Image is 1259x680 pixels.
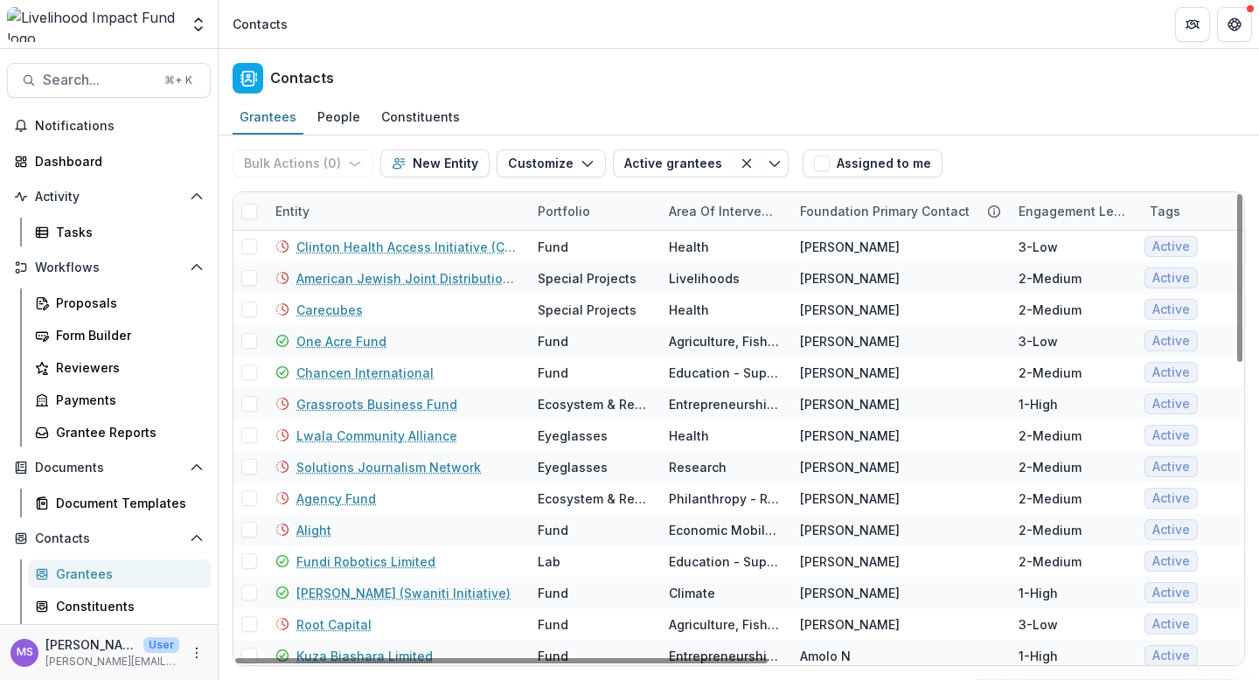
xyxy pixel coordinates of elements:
[1152,491,1190,506] span: Active
[538,552,560,571] div: Lab
[28,559,211,588] a: Grantees
[1019,395,1058,413] div: 1-High
[56,294,197,312] div: Proposals
[800,458,900,476] div: [PERSON_NAME]
[296,458,481,476] a: Solutions Journalism Network
[1008,202,1139,220] div: Engagement level
[669,647,779,665] div: Entrepreneurship - Business Support
[226,11,295,37] nav: breadcrumb
[7,524,211,552] button: Open Contacts
[296,489,376,508] a: Agency Fund
[669,395,779,413] div: Entrepreneurship - Business Support
[538,584,568,602] div: Fund
[43,72,154,88] span: Search...
[233,15,288,33] div: Contacts
[233,149,373,177] button: Bulk Actions (0)
[1008,192,1139,230] div: Engagement level
[538,269,636,288] div: Special Projects
[527,192,658,230] div: Portfolio
[1019,332,1058,350] div: 3-Low
[1019,489,1082,508] div: 2-Medium
[538,301,636,319] div: Special Projects
[497,149,606,177] button: Customize
[45,654,179,670] p: [PERSON_NAME][EMAIL_ADDRESS][DOMAIN_NAME]
[1152,586,1190,600] span: Active
[28,385,211,414] a: Payments
[56,358,197,377] div: Reviewers
[270,70,334,87] h2: Contacts
[669,364,779,382] div: Education - Support for Education
[800,427,900,445] div: [PERSON_NAME]
[374,101,467,135] a: Constituents
[1019,364,1082,382] div: 2-Medium
[28,489,211,517] a: Document Templates
[7,454,211,482] button: Open Documents
[669,458,727,476] div: Research
[1152,334,1190,349] span: Active
[28,592,211,621] a: Constituents
[1152,554,1190,569] span: Active
[527,202,601,220] div: Portfolio
[56,326,197,344] div: Form Builder
[1019,615,1058,634] div: 3-Low
[658,192,789,230] div: Area of intervention
[1019,238,1058,256] div: 3-Low
[56,597,197,615] div: Constituents
[7,183,211,211] button: Open Activity
[296,584,511,602] a: [PERSON_NAME] (Swaniti Initiative)
[296,615,372,634] a: Root Capital
[538,521,568,539] div: Fund
[789,202,980,220] div: Foundation Primary Contact
[669,489,779,508] div: Philanthropy - Regrantor
[800,647,851,665] div: Amolo N
[28,321,211,350] a: Form Builder
[1152,523,1190,538] span: Active
[800,332,900,350] div: [PERSON_NAME]
[7,7,179,42] img: Livelihood Impact Fund logo
[233,104,303,129] div: Grantees
[803,149,943,177] button: Assigned to me
[296,301,363,319] a: Carecubes
[538,489,648,508] div: Ecosystem & Regrantors
[56,391,197,409] div: Payments
[35,260,183,275] span: Workflows
[296,269,517,288] a: American Jewish Joint Distribution Committee
[1152,460,1190,475] span: Active
[538,238,568,256] div: Fund
[296,647,433,665] a: Kuza Biashara Limited
[1019,427,1082,445] div: 2-Medium
[296,364,434,382] a: Chancen International
[761,149,789,177] button: Toggle menu
[538,395,648,413] div: Ecosystem & Regrantors
[296,552,435,571] a: Fundi Robotics Limited
[1019,269,1082,288] div: 2-Medium
[28,353,211,382] a: Reviewers
[56,423,197,441] div: Grantee Reports
[669,615,779,634] div: Agriculture, Fishing & Conservation
[1175,7,1210,42] button: Partners
[28,288,211,317] a: Proposals
[7,147,211,176] a: Dashboard
[800,238,900,256] div: [PERSON_NAME]
[538,427,608,445] div: Eyeglasses
[669,301,709,319] div: Health
[1019,301,1082,319] div: 2-Medium
[800,364,900,382] div: [PERSON_NAME]
[800,269,900,288] div: [PERSON_NAME]
[1152,271,1190,286] span: Active
[538,332,568,350] div: Fund
[7,112,211,140] button: Notifications
[1152,365,1190,380] span: Active
[669,269,740,288] div: Livelihoods
[186,642,207,663] button: More
[1139,202,1191,220] div: Tags
[265,202,320,220] div: Entity
[669,238,709,256] div: Health
[800,615,900,634] div: [PERSON_NAME]
[374,104,467,129] div: Constituents
[35,119,204,134] span: Notifications
[1152,428,1190,443] span: Active
[1019,521,1082,539] div: 2-Medium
